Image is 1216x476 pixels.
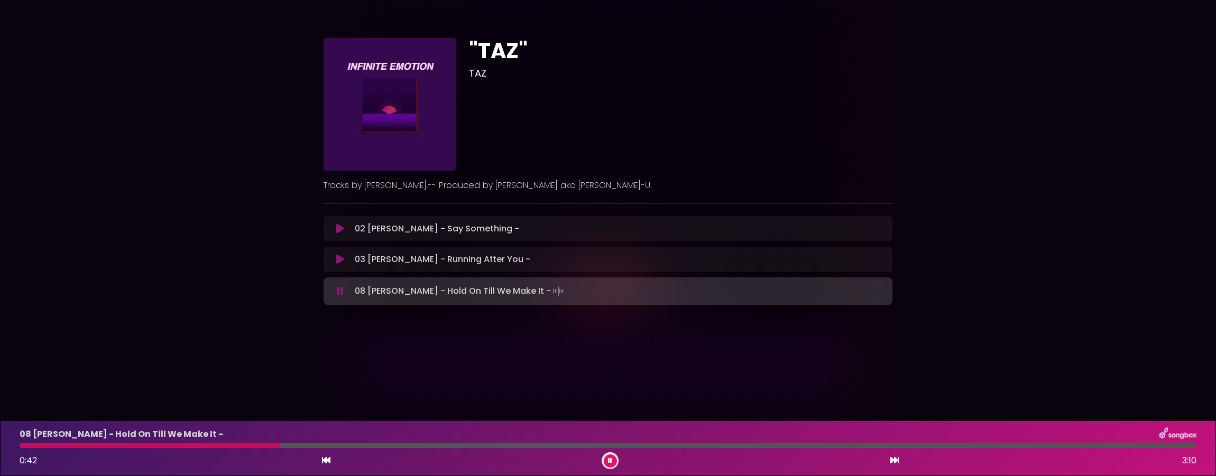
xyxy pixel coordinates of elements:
img: IcwQz5fkR8S13jmypdGW [324,38,456,171]
p: 02 [PERSON_NAME] - Say Something - [355,222,519,235]
h3: TAZ [469,68,892,79]
h1: "TAZ" [469,38,892,63]
p: Tracks by [PERSON_NAME].-- Produced by [PERSON_NAME] aka [PERSON_NAME]-U. [324,179,892,192]
p: 03 [PERSON_NAME] - Running After You - [355,253,530,266]
p: 08 [PERSON_NAME] - Hold On Till We Make It - [355,284,566,298]
img: waveform4.gif [551,284,566,298]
